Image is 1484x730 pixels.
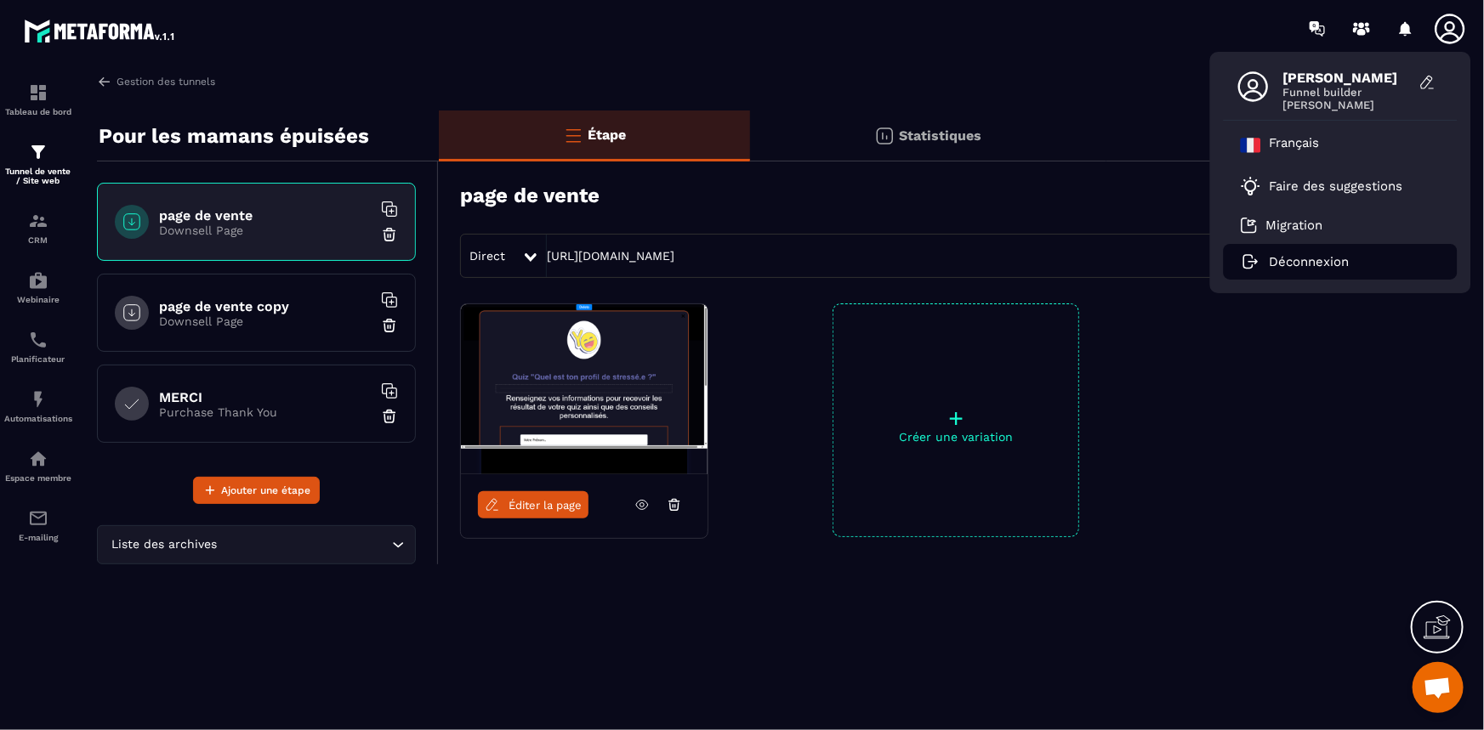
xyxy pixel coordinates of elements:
[547,249,674,263] a: [URL][DOMAIN_NAME]
[509,499,582,512] span: Éditer la page
[563,125,583,145] img: bars-o.4a397970.svg
[4,295,72,304] p: Webinaire
[108,535,221,554] span: Liste des archives
[159,314,372,328] p: Downsell Page
[4,414,72,423] p: Automatisations
[1241,217,1323,234] a: Migration
[159,389,372,405] h6: MERCI
[833,430,1078,444] p: Créer une variation
[159,224,372,237] p: Downsell Page
[1283,70,1411,86] span: [PERSON_NAME]
[4,70,72,129] a: formationformationTableau de bord
[1266,218,1323,233] p: Migration
[28,142,48,162] img: formation
[4,473,72,483] p: Espace membre
[99,119,369,153] p: Pour les mamans épuisées
[1270,178,1403,194] p: Faire des suggestions
[97,74,215,89] a: Gestion des tunnels
[4,436,72,495] a: automationsautomationsEspace membre
[4,317,72,376] a: schedulerschedulerPlanificateur
[899,127,981,144] p: Statistiques
[469,249,505,263] span: Direct
[461,304,708,474] img: image
[28,82,48,103] img: formation
[1283,86,1411,99] span: Funnel builder
[4,376,72,436] a: automationsautomationsAutomatisations
[4,235,72,245] p: CRM
[4,495,72,555] a: emailemailE-mailing
[874,126,895,146] img: stats.20deebd0.svg
[28,508,48,529] img: email
[1270,135,1320,156] p: Français
[28,211,48,231] img: formation
[28,449,48,469] img: automations
[460,184,600,207] h3: page de vente
[28,330,48,350] img: scheduler
[28,389,48,410] img: automations
[1413,662,1464,713] a: Ouvrir le chat
[588,127,626,143] p: Étape
[4,198,72,257] a: formationformationCRM
[193,477,320,504] button: Ajouter une étape
[4,257,72,317] a: automationsautomationsWebinaire
[28,270,48,291] img: automations
[1270,254,1350,269] p: Déconnexion
[1241,176,1419,196] a: Faire des suggestions
[1283,99,1411,111] span: [PERSON_NAME]
[381,317,398,334] img: trash
[159,207,372,224] h6: page de vente
[221,535,388,554] input: Search for option
[833,406,1078,430] p: +
[381,408,398,425] img: trash
[4,129,72,198] a: formationformationTunnel de vente / Site web
[159,298,372,314] h6: page de vente copy
[4,107,72,116] p: Tableau de bord
[159,405,372,419] p: Purchase Thank You
[381,226,398,243] img: trash
[4,167,72,185] p: Tunnel de vente / Site web
[24,15,177,46] img: logo
[221,482,310,499] span: Ajouter une étape
[4,354,72,364] p: Planificateur
[97,74,112,89] img: arrow
[478,491,588,518] a: Éditer la page
[97,525,416,564] div: Search for option
[4,533,72,542] p: E-mailing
